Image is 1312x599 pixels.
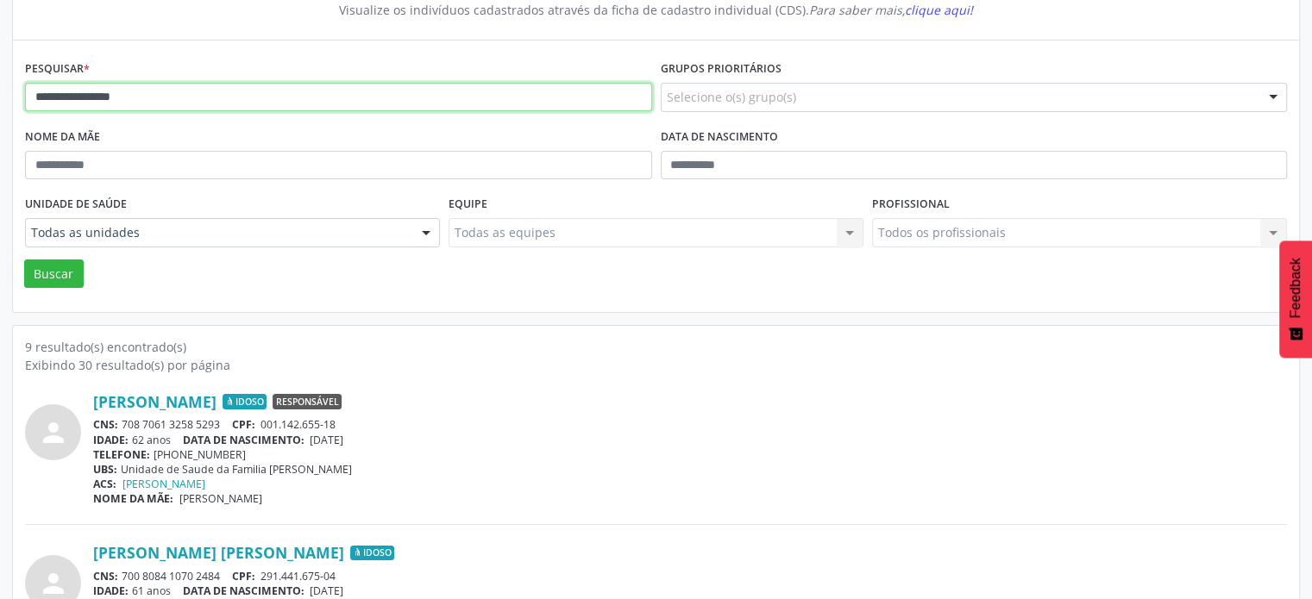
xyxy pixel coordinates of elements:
[661,56,782,83] label: Grupos prioritários
[93,543,344,562] a: [PERSON_NAME] [PERSON_NAME]
[93,477,116,491] span: ACS:
[93,447,150,462] span: TELEFONE:
[93,462,117,477] span: UBS:
[93,433,129,447] span: IDADE:
[661,124,778,151] label: Data de nascimento
[905,2,973,18] span: clique aqui!
[25,338,1287,356] div: 9 resultado(s) encontrado(s)
[93,417,118,432] span: CNS:
[93,569,118,583] span: CNS:
[25,191,127,218] label: Unidade de saúde
[93,583,129,598] span: IDADE:
[37,1,1275,19] div: Visualize os indivíduos cadastrados através da ficha de cadastro individual (CDS).
[24,259,84,289] button: Buscar
[1279,240,1312,358] button: Feedback - Mostrar pesquisa
[25,124,100,151] label: Nome da mãe
[25,56,90,83] label: Pesquisar
[310,583,343,598] span: [DATE]
[310,433,343,447] span: [DATE]
[261,417,336,432] span: 001.142.655-18
[93,569,1287,583] div: 700 8084 1070 2484
[273,394,342,409] span: Responsável
[183,433,304,447] span: DATA DE NASCIMENTO:
[93,447,1287,462] div: [PHONE_NUMBER]
[667,88,796,106] span: Selecione o(s) grupo(s)
[93,491,173,506] span: NOME DA MÃE:
[261,569,336,583] span: 291.441.675-04
[93,392,217,411] a: [PERSON_NAME]
[93,583,1287,598] div: 61 anos
[93,417,1287,432] div: 708 7061 3258 5293
[183,583,304,598] span: DATA DE NASCIMENTO:
[223,394,267,409] span: Idoso
[809,2,973,18] i: Para saber mais,
[122,477,205,491] a: [PERSON_NAME]
[93,462,1287,477] div: Unidade de Saude da Familia [PERSON_NAME]
[232,569,255,583] span: CPF:
[232,417,255,432] span: CPF:
[1288,258,1303,318] span: Feedback
[872,191,950,218] label: Profissional
[38,417,69,448] i: person
[93,433,1287,447] div: 62 anos
[350,546,394,561] span: Idoso
[179,491,262,506] span: [PERSON_NAME]
[25,356,1287,374] div: Exibindo 30 resultado(s) por página
[31,224,405,241] span: Todas as unidades
[449,191,487,218] label: Equipe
